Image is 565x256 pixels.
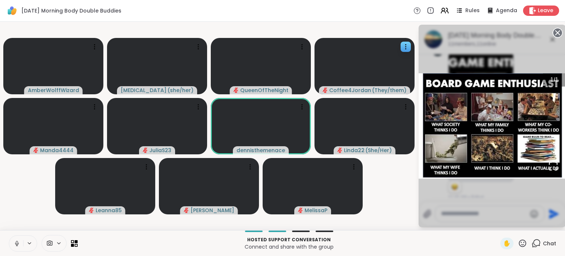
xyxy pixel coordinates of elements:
[96,207,122,214] span: Leanna85
[372,87,406,94] span: ( They/them )
[344,147,365,154] span: Linda22
[40,147,74,154] span: Manda4444
[89,208,94,213] span: audio-muted
[149,147,171,154] span: JuliaS23
[121,87,167,94] span: [MEDICAL_DATA]
[167,87,193,94] span: ( she/her )
[21,7,121,14] span: [DATE] Morning Body Double Buddies
[323,88,328,93] span: audio-muted
[191,207,234,214] span: [PERSON_NAME]
[82,243,496,250] p: Connect and share with the group
[538,7,553,14] span: Leave
[543,240,556,247] span: Chat
[237,147,285,154] span: dennisthemenace
[329,87,371,94] span: Coffee4Jordan
[184,208,189,213] span: audio-muted
[240,87,288,94] span: QueenOfTheNight
[234,88,239,93] span: audio-muted
[465,7,480,14] span: Rules
[337,148,342,153] span: audio-muted
[503,239,511,248] span: ✋
[28,87,79,94] span: AmberWolffWizard
[496,7,517,14] span: Agenda
[298,208,303,213] span: audio-muted
[6,4,18,17] img: ShareWell Logomark
[365,147,392,154] span: ( She/Her )
[82,236,496,243] p: Hosted support conversation
[305,207,327,214] span: MelissaP
[33,148,39,153] span: audio-muted
[143,148,148,153] span: audio-muted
